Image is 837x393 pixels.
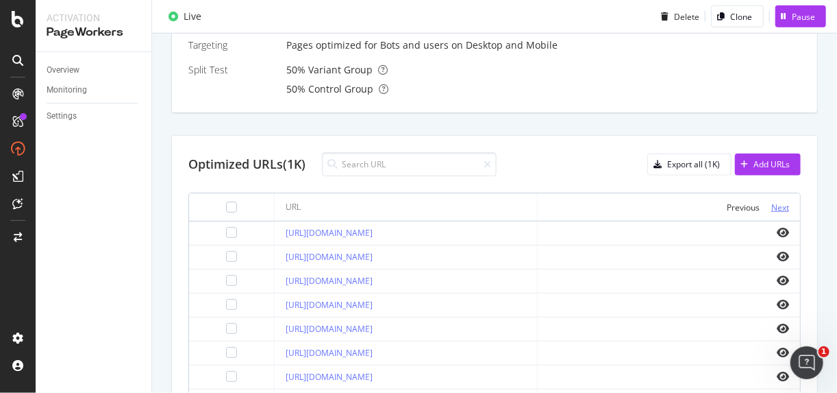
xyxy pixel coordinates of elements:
[655,5,699,27] button: Delete
[777,251,789,262] i: eye
[286,63,801,77] div: 50 % Variant Group
[286,227,373,239] a: [URL][DOMAIN_NAME]
[711,5,764,27] button: Clone
[735,154,801,176] button: Add URLs
[777,323,789,334] i: eye
[286,201,301,213] div: URL
[286,38,801,52] div: Pages optimized for on
[286,371,373,383] a: [URL][DOMAIN_NAME]
[647,154,732,176] button: Export all (1K)
[47,109,142,123] a: Settings
[47,109,77,123] div: Settings
[667,158,720,170] div: Export all (1K)
[727,202,760,213] div: Previous
[188,156,305,174] div: Optimized URLs (1K)
[184,10,201,23] div: Live
[286,347,373,359] a: [URL][DOMAIN_NAME]
[466,38,558,52] div: Desktop and Mobile
[777,227,789,238] i: eye
[47,63,142,78] a: Overview
[286,275,373,287] a: [URL][DOMAIN_NAME]
[819,346,829,357] span: 1
[771,199,789,215] button: Next
[790,346,823,379] iframe: Intercom live chat
[792,10,815,22] div: Pause
[286,82,801,96] div: 50 % Control Group
[188,63,275,77] div: Split Test
[47,83,87,97] div: Monitoring
[47,83,142,97] a: Monitoring
[47,25,140,40] div: PageWorkers
[286,251,373,263] a: [URL][DOMAIN_NAME]
[771,202,789,213] div: Next
[775,5,826,27] button: Pause
[753,158,790,170] div: Add URLs
[47,63,79,78] div: Overview
[188,38,275,52] div: Targeting
[286,323,373,335] a: [URL][DOMAIN_NAME]
[380,38,449,52] div: Bots and users
[777,347,789,358] i: eye
[777,275,789,286] i: eye
[47,11,140,25] div: Activation
[727,199,760,215] button: Previous
[286,299,373,311] a: [URL][DOMAIN_NAME]
[777,371,789,382] i: eye
[730,10,752,22] div: Clone
[322,152,497,176] input: Search URL
[674,10,699,22] div: Delete
[777,299,789,310] i: eye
